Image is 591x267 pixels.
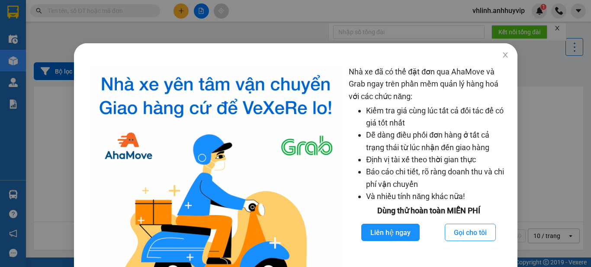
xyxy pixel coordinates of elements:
[445,224,496,241] button: Gọi cho tôi
[349,205,508,217] div: Dùng thử hoàn toàn MIỄN PHÍ
[454,227,487,238] span: Gọi cho tôi
[366,190,508,203] li: Và nhiều tính năng khác nữa!
[366,154,508,166] li: Định vị tài xế theo thời gian thực
[370,227,411,238] span: Liên hệ ngay
[361,224,420,241] button: Liên hệ ngay
[366,166,508,190] li: Báo cáo chi tiết, rõ ràng doanh thu và chi phí vận chuyển
[501,51,508,58] span: close
[366,129,508,154] li: Dễ dàng điều phối đơn hàng ở tất cả trạng thái từ lúc nhận đến giao hàng
[366,105,508,129] li: Kiểm tra giá cùng lúc tất cả đối tác để có giá tốt nhất
[493,43,517,68] button: Close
